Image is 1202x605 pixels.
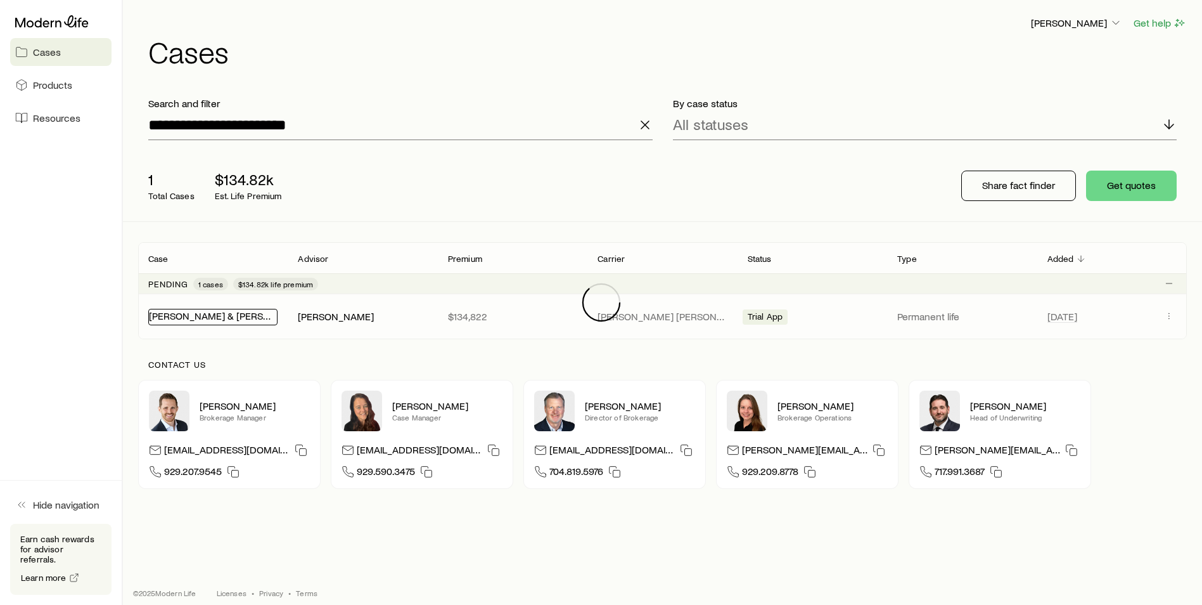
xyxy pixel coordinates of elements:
[935,465,985,482] span: 717.991.3687
[357,465,415,482] span: 929.590.3475
[298,254,328,264] p: Advisor
[10,104,112,132] a: Resources
[148,171,195,188] p: 1
[10,491,112,519] button: Hide navigation
[10,71,112,99] a: Products
[148,36,1187,67] h1: Cases
[448,310,577,323] p: $134,822
[970,412,1080,422] p: Head of Underwriting
[777,412,888,422] p: Brokerage Operations
[217,588,246,598] a: Licenses
[164,465,222,482] span: 929.207.9545
[198,279,223,289] span: 1 cases
[549,465,603,482] span: 704.819.5976
[598,310,727,323] p: [PERSON_NAME] [PERSON_NAME]
[1047,310,1077,323] span: [DATE]
[673,97,1177,110] p: By case status
[149,309,312,322] a: [PERSON_NAME] & [PERSON_NAME]
[742,443,867,460] p: [PERSON_NAME][EMAIL_ADDRESS][DOMAIN_NAME]
[164,443,290,460] p: [EMAIL_ADDRESS][DOMAIN_NAME]
[1031,16,1122,29] p: [PERSON_NAME]
[748,254,772,264] p: Status
[133,588,196,598] p: © 2025 Modern Life
[238,279,313,289] span: $134.82k life premium
[10,524,112,595] div: Earn cash rewards for advisor referrals.Learn more
[148,360,1177,370] p: Contact us
[149,391,189,431] img: Nick Weiler
[598,254,625,264] p: Carrier
[200,400,310,412] p: [PERSON_NAME]
[148,191,195,201] p: Total Cases
[777,400,888,412] p: [PERSON_NAME]
[200,412,310,422] p: Brokerage Manager
[215,191,282,201] p: Est. Life Premium
[534,391,575,431] img: Trey Wall
[448,254,482,264] p: Premium
[961,171,1076,201] button: Share fact finder
[33,79,72,91] span: Products
[298,310,374,323] div: [PERSON_NAME]
[20,534,101,564] p: Earn cash rewards for advisor referrals.
[585,412,695,422] p: Director of Brokerage
[215,171,282,188] p: $134.82k
[392,400,502,412] p: [PERSON_NAME]
[935,443,1060,460] p: [PERSON_NAME][EMAIL_ADDRESS][DOMAIN_NAME]
[982,179,1055,192] p: Share fact finder
[148,309,278,325] div: [PERSON_NAME] & [PERSON_NAME]
[148,254,169,264] p: Case
[919,391,960,431] img: Bryan Simmons
[148,279,188,289] p: Pending
[21,573,67,582] span: Learn more
[342,391,382,431] img: Abby McGuigan
[585,400,695,412] p: [PERSON_NAME]
[727,391,767,431] img: Ellen Wall
[138,242,1187,339] div: Client cases
[1133,16,1187,30] button: Get help
[33,46,61,58] span: Cases
[673,115,748,133] p: All statuses
[549,443,675,460] p: [EMAIL_ADDRESS][DOMAIN_NAME]
[10,38,112,66] a: Cases
[897,254,917,264] p: Type
[742,465,798,482] span: 929.209.8778
[1086,171,1177,201] button: Get quotes
[897,310,1026,323] p: Permanent life
[33,112,80,124] span: Resources
[392,412,502,422] p: Case Manager
[148,97,653,110] p: Search and filter
[1047,254,1074,264] p: Added
[296,588,317,598] a: Terms
[259,588,283,598] a: Privacy
[252,588,254,598] span: •
[748,311,783,325] span: Trial App
[288,588,291,598] span: •
[357,443,482,460] p: [EMAIL_ADDRESS][DOMAIN_NAME]
[33,498,99,511] span: Hide navigation
[1030,16,1123,31] button: [PERSON_NAME]
[970,400,1080,412] p: [PERSON_NAME]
